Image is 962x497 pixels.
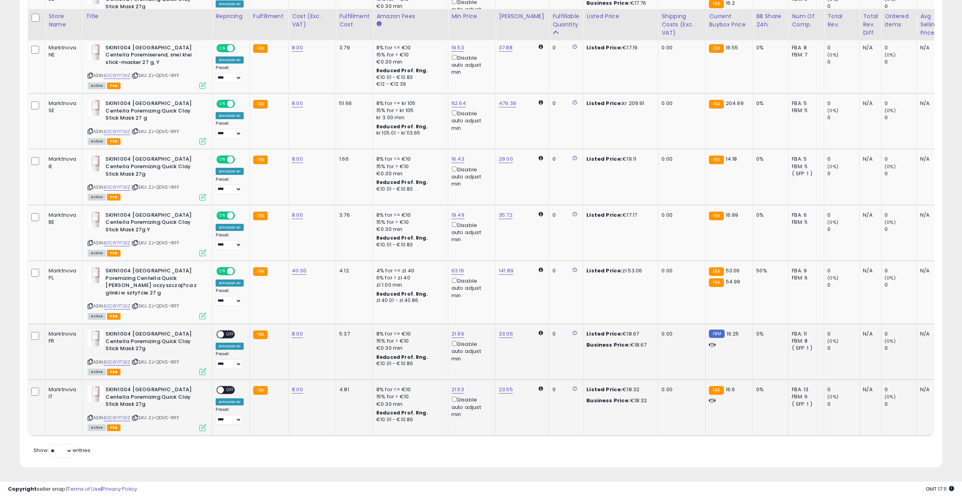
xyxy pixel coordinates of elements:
div: Title [86,12,209,21]
i: Calculated using Dynamic Max Price. [539,44,543,49]
a: 8.00 [292,155,303,163]
b: Reduced Prof. Rng. [376,179,428,186]
small: Amazon Fees. [376,21,381,28]
img: 31PqdFKjwgL._SL40_.jpg [88,156,103,171]
div: €10.01 - €10.86 [376,360,442,367]
div: Amazon AI [216,112,243,119]
div: 0 [885,44,917,51]
div: €18.67 [586,330,652,338]
a: 37.88 [499,44,513,52]
span: 16.6 [726,386,735,393]
div: €17.19 [586,44,652,51]
div: N/A [920,267,946,274]
div: 8% for <= kr 105 [376,100,442,107]
span: All listings currently available for purchase on Amazon [88,83,106,89]
div: 15% for > €10 [376,51,442,58]
a: Privacy Policy [102,485,137,493]
div: Cost (Exc. VAT) [292,12,333,29]
div: €18.67 [586,341,652,349]
div: Total Rev. Diff. [863,12,878,37]
div: Disable auto adjust min [451,165,489,188]
div: kr 3.00 min [376,114,442,121]
i: Calculated using Dynamic Max Price. [539,267,543,272]
div: 0 [885,330,917,338]
small: (0%) [827,275,838,281]
div: €10.01 - €10.83 [376,74,442,81]
div: 8% for <= €10 [376,44,442,51]
div: 0 [885,212,917,219]
a: 23.55 [499,386,513,394]
div: FBM: 5 [792,107,818,114]
div: 0 [827,170,859,177]
div: Disable auto adjust min [451,109,489,132]
small: (0%) [885,163,896,170]
div: ( SFP: 1 ) [792,345,818,352]
div: Listed Price [586,12,655,21]
div: 0.00 [661,212,699,219]
div: 15% for > €10 [376,219,442,226]
div: Avg Selling Price [920,12,949,37]
div: N/A [863,100,875,107]
div: FBA: 8 [792,44,818,51]
div: 0 [885,226,917,233]
small: FBA [709,100,723,109]
small: FBA [709,44,723,53]
span: | SKU: ZJ-QDVS-1RFF [132,72,179,79]
a: 19.49 [451,211,464,219]
b: Reduced Prof. Rng. [376,354,428,360]
div: Amazon Fees [376,12,445,21]
a: 141.89 [499,267,513,275]
div: 15% for > kr 105 [376,107,442,114]
b: Listed Price: [586,267,622,274]
b: SKIN1004 [GEOGRAPHIC_DATA] Centella Poremizing Quick Clay Stick Mask 27g [105,330,201,354]
span: | SKU: ZJ-QDVS-1RFF [132,240,179,246]
div: 0.00 [661,100,699,107]
div: FBM: 7 [792,51,818,58]
div: €19.11 [586,156,652,163]
div: 8% for <= €10 [376,386,442,393]
div: N/A [920,212,946,219]
div: N/A [920,100,946,107]
div: Marktnova IE [49,156,76,170]
div: Ordered Items [885,12,913,29]
div: Total Rev. [827,12,856,29]
a: 29.00 [499,155,513,163]
span: All listings currently available for purchase on Amazon [88,250,106,257]
small: FBA [253,267,268,276]
div: 0 [885,58,917,66]
div: 15% for > €10 [376,338,442,345]
div: Preset: [216,351,243,369]
div: €10.01 - €10.83 [376,186,442,193]
small: FBA [253,330,268,339]
div: ASIN: [88,100,206,144]
small: FBA [253,156,268,164]
div: €17.17 [586,212,652,219]
small: (0%) [885,219,896,225]
div: FBM: 5 [792,219,818,226]
img: 31PqdFKjwgL._SL40_.jpg [88,100,103,116]
div: Marktnova PL [49,267,76,281]
div: Disable auto adjust min [451,221,489,244]
div: Marktnova SE [49,100,76,114]
div: N/A [863,330,875,338]
div: FBA: 11 [792,330,818,338]
span: | SKU: ZJ-QDVS-1RFF [132,359,179,365]
div: 4.12 [339,267,367,274]
div: Amazon AI [216,279,243,287]
div: 8% for <= €10 [376,330,442,338]
span: FBA [107,194,120,201]
div: €0.30 min [376,226,442,233]
div: Amazon AI [216,0,243,8]
small: (0%) [827,107,838,114]
b: Reduced Prof. Rng. [376,291,428,297]
b: Listed Price: [586,330,622,338]
a: B0C8Y1TSKZ [104,72,130,79]
b: SKIN1004 [GEOGRAPHIC_DATA] Centella Poremiserend, snel klei stick-masker 27 g, Y [105,44,201,68]
div: 0 [885,170,917,177]
span: FBA [107,369,120,375]
div: €10.01 - €10.83 [376,242,442,248]
div: BB Share 24h. [756,12,785,29]
span: OFF [234,268,246,275]
span: FBA [107,250,120,257]
span: FBA [107,83,120,89]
